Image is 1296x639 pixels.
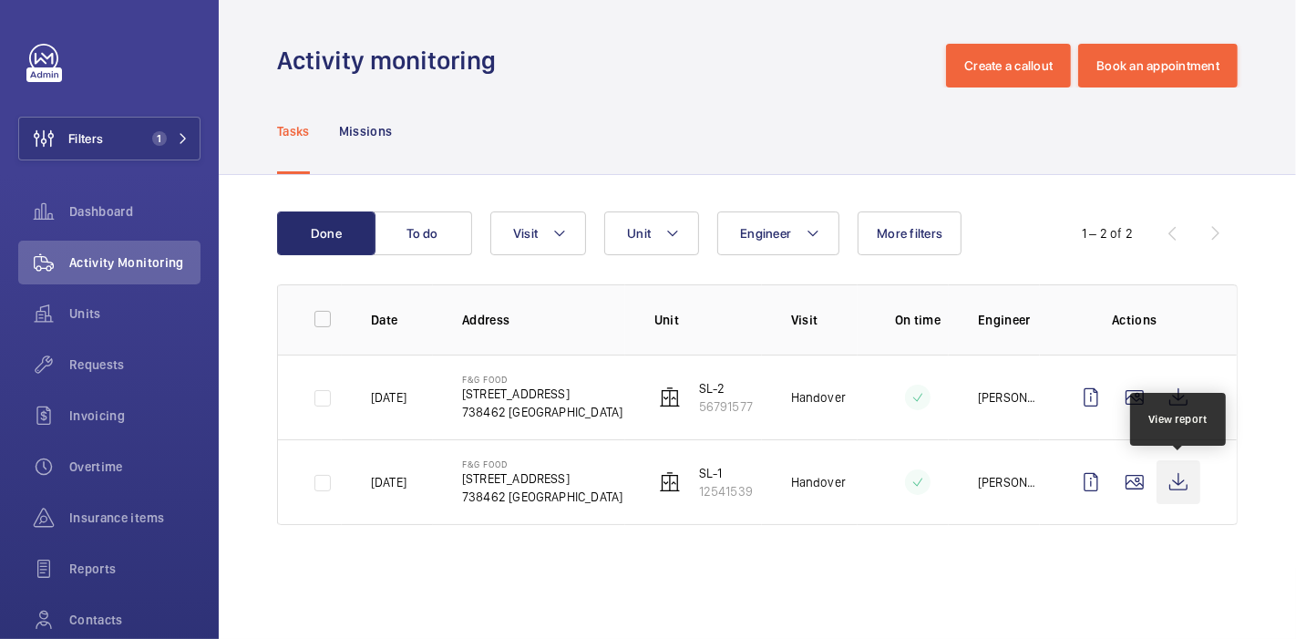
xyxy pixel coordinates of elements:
[1148,411,1208,428] div: View report
[699,482,753,500] p: 12541539
[371,473,406,491] p: [DATE]
[699,464,753,482] p: SL-1
[374,211,472,255] button: To do
[978,311,1040,329] p: Engineer
[490,211,586,255] button: Visit
[740,226,791,241] span: Engineer
[791,473,846,491] p: Handover
[462,374,622,385] p: F&G Food
[68,129,103,148] span: Filters
[69,356,201,374] span: Requests
[69,304,201,323] span: Units
[277,211,375,255] button: Done
[277,122,310,140] p: Tasks
[18,117,201,160] button: Filters1
[69,560,201,578] span: Reports
[462,311,625,329] p: Address
[1078,44,1238,88] button: Book an appointment
[371,388,406,407] p: [DATE]
[69,407,201,425] span: Invoicing
[1082,224,1133,242] div: 1 – 2 of 2
[69,611,201,629] span: Contacts
[717,211,839,255] button: Engineer
[462,469,622,488] p: [STREET_ADDRESS]
[462,459,622,469] p: F&G Food
[659,471,681,493] img: elevator.svg
[462,403,622,421] p: 738462 [GEOGRAPHIC_DATA]
[654,311,762,329] p: Unit
[699,397,753,416] p: 56791577
[978,388,1040,407] p: [PERSON_NAME]
[791,388,846,407] p: Handover
[877,226,942,241] span: More filters
[791,311,858,329] p: Visit
[699,379,753,397] p: SL-2
[978,473,1040,491] p: [PERSON_NAME]
[152,131,167,146] span: 1
[462,488,622,506] p: 738462 [GEOGRAPHIC_DATA]
[462,385,622,403] p: [STREET_ADDRESS]
[69,202,201,221] span: Dashboard
[1069,311,1200,329] p: Actions
[69,509,201,527] span: Insurance items
[69,253,201,272] span: Activity Monitoring
[627,226,651,241] span: Unit
[659,386,681,408] img: elevator.svg
[946,44,1071,88] button: Create a callout
[858,211,962,255] button: More filters
[371,311,433,329] p: Date
[277,44,507,77] h1: Activity monitoring
[887,311,949,329] p: On time
[604,211,699,255] button: Unit
[513,226,538,241] span: Visit
[69,458,201,476] span: Overtime
[339,122,393,140] p: Missions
